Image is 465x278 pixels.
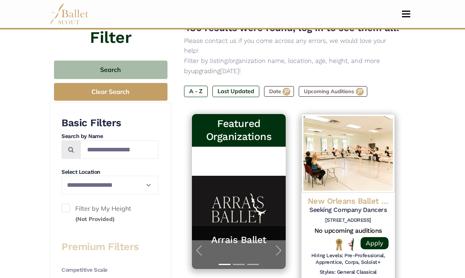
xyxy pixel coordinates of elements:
a: upgrading [191,67,220,75]
h4: New Orleans Ballet Theatre (NOBT) [308,196,389,206]
label: Upcoming Auditions [299,86,367,97]
button: Clear Search [54,83,167,101]
a: Arrais Ballet [200,234,277,246]
h5: No upcoming auditions [308,227,389,235]
label: A - Z [184,86,208,97]
a: Apply [361,237,389,249]
button: Search [54,61,167,79]
img: All [348,238,354,251]
label: Last Updated [212,86,259,97]
p: Please contact us if you come across any errors, we would love your help! [184,36,403,56]
small: (Not Provided) [75,215,115,223]
label: Filter by My Height [61,204,158,224]
label: Date [264,86,294,97]
img: Logo [301,114,395,193]
p: Filter by listing/organization name, location, age, height, and more by [DATE]! [184,56,403,76]
h6: Hiring Levels: Pre-Professional, Apprentice, Corps, Soloist+ [308,252,389,266]
h6: Styles: General Classical [320,269,377,276]
button: Slide 1 [219,260,231,269]
h3: Basic Filters [61,116,158,130]
h4: Competitive Scale [61,266,158,274]
button: Slide 3 [247,260,259,269]
h4: Select Location [61,168,158,176]
h4: Search by Name [61,133,158,140]
h6: [STREET_ADDRESS] [308,217,389,224]
h5: Seeking Company Dancers [308,206,389,214]
button: Toggle navigation [397,10,415,18]
img: National [334,238,344,250]
h3: Premium Filters [61,240,158,254]
h3: Featured Organizations [198,117,279,144]
button: Slide 2 [233,260,245,269]
input: Search by names... [80,140,158,159]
